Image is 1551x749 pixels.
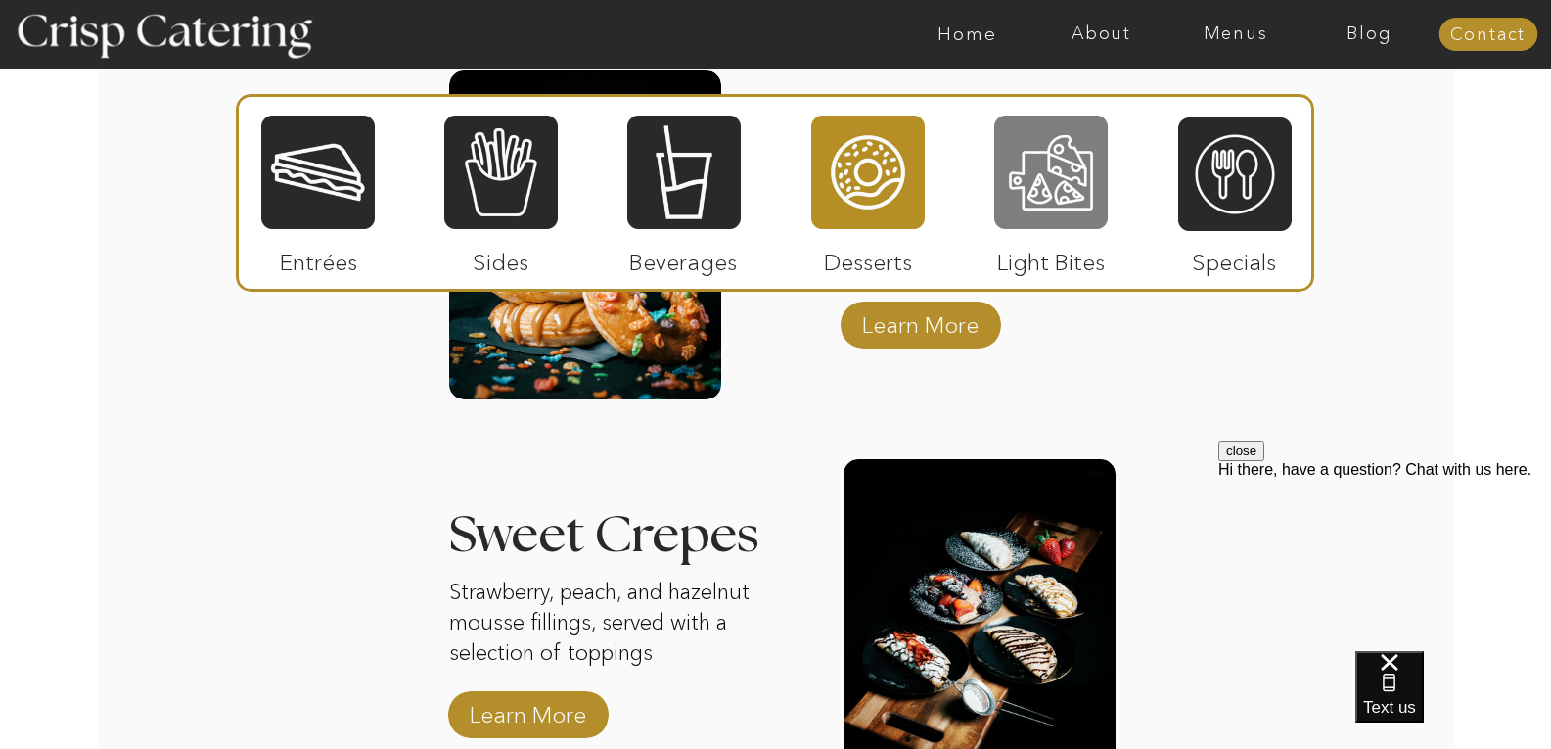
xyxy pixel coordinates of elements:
a: Menus [1168,24,1302,44]
p: Strawberry, peach, and hazelnut mousse fillings, served with a selection of toppings [449,578,770,672]
iframe: podium webchat widget prompt [1218,441,1551,676]
p: Light Bites [986,229,1117,286]
h3: Sweet Crepes [449,510,809,561]
a: Contact [1438,25,1537,45]
p: Beverages [618,229,749,286]
p: Sides [435,229,566,286]
a: Blog [1302,24,1437,44]
p: Specials [1169,229,1300,286]
p: Desserts [803,229,934,286]
iframe: podium webchat widget bubble [1355,651,1551,749]
a: Home [900,24,1034,44]
p: Entrées [253,229,384,286]
a: Learn More [855,292,985,349]
a: About [1034,24,1168,44]
a: Learn More [463,681,593,738]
